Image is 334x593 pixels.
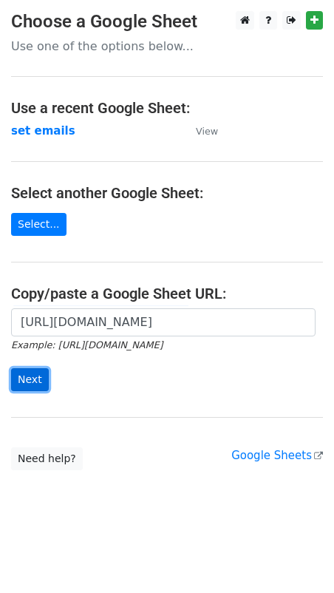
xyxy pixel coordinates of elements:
a: Need help? [11,447,83,470]
a: View [181,124,218,138]
h4: Use a recent Google Sheet: [11,99,323,117]
small: Example: [URL][DOMAIN_NAME] [11,339,163,350]
input: Paste your Google Sheet URL here [11,308,316,336]
iframe: Chat Widget [260,522,334,593]
h4: Select another Google Sheet: [11,184,323,202]
small: View [196,126,218,137]
a: Select... [11,213,67,236]
a: Google Sheets [231,449,323,462]
p: Use one of the options below... [11,38,323,54]
h3: Choose a Google Sheet [11,11,323,33]
input: Next [11,368,49,391]
a: set emails [11,124,75,138]
h4: Copy/paste a Google Sheet URL: [11,285,323,302]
